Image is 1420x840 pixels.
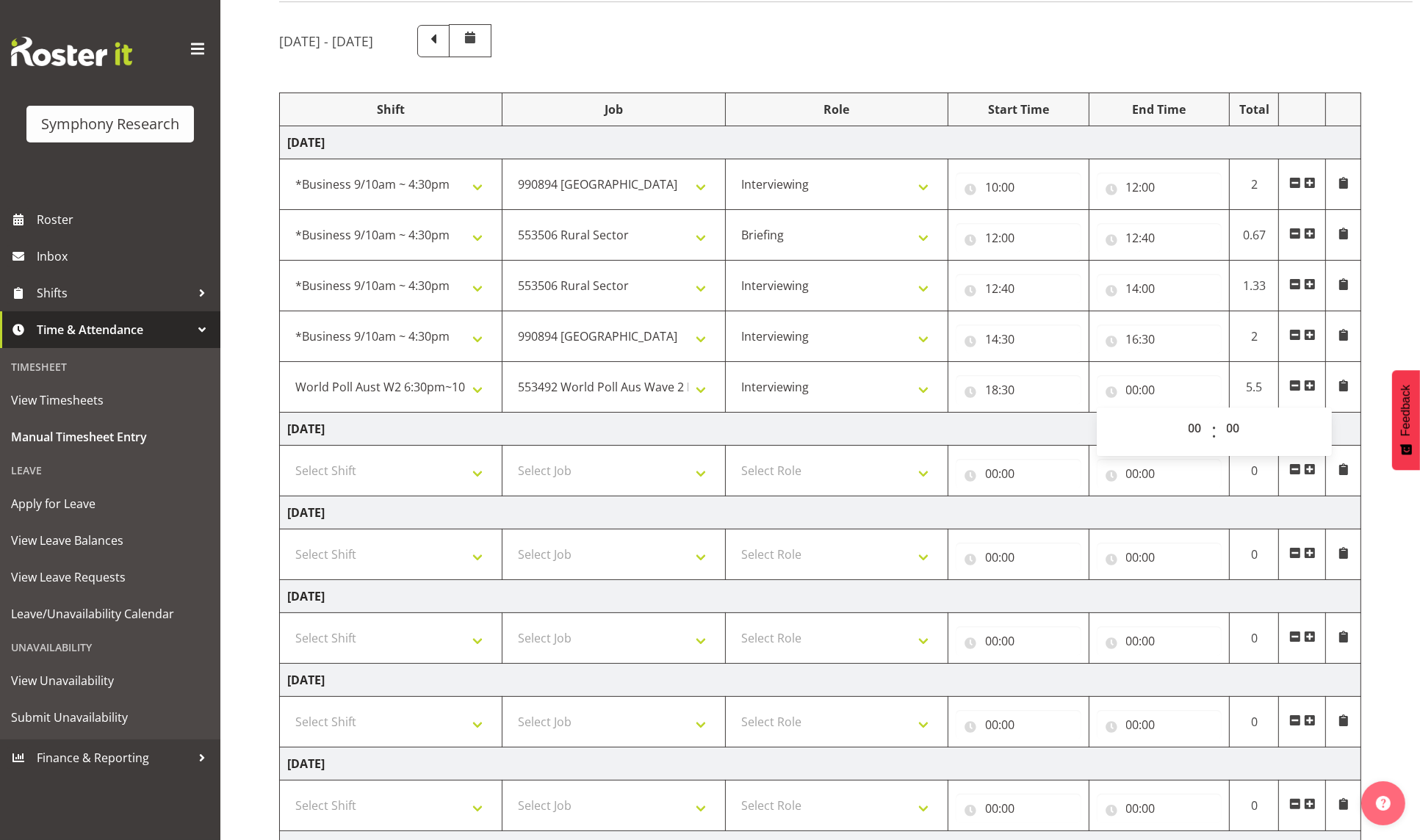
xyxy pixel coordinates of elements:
input: Click to select... [1097,626,1222,656]
span: View Unavailability [11,670,209,692]
span: Shifts [37,282,191,304]
span: Leave/Unavailability Calendar [11,603,209,625]
input: Click to select... [956,325,1081,354]
div: Job [510,101,717,118]
td: 0 [1230,613,1279,664]
img: Rosterit website logo [11,37,132,66]
span: : [1211,413,1217,450]
input: Click to select... [1097,223,1222,253]
span: Time & Attendance [37,319,191,341]
td: [DATE] [280,747,1361,781]
div: Symphony Research [41,113,179,135]
td: 0.67 [1230,210,1279,261]
input: Click to select... [956,274,1081,303]
td: 0 [1230,697,1279,747]
input: Click to select... [1097,274,1222,303]
span: View Timesheets [11,389,209,411]
td: [DATE] [280,126,1361,159]
div: End Time [1097,101,1222,118]
td: 2 [1230,159,1279,210]
input: Click to select... [1097,710,1222,739]
input: Click to select... [956,459,1081,488]
a: View Leave Balances [4,522,217,559]
td: 0 [1230,781,1279,831]
input: Click to select... [1097,375,1222,405]
div: Start Time [956,101,1081,118]
div: Role [733,101,940,118]
span: Manual Timesheet Entry [11,426,209,448]
span: Apply for Leave [11,493,209,515]
td: [DATE] [280,664,1361,697]
input: Click to select... [956,223,1081,253]
img: help-xxl-2.png [1376,796,1391,811]
span: View Leave Balances [11,529,209,551]
h5: [DATE] - [DATE] [279,33,373,49]
input: Click to select... [1097,173,1222,202]
td: [DATE] [280,580,1361,613]
span: Feedback [1399,385,1413,436]
input: Click to select... [956,626,1081,656]
td: [DATE] [280,413,1361,446]
span: Roster [37,209,213,231]
input: Click to select... [956,375,1081,405]
input: Click to select... [956,173,1081,202]
a: Leave/Unavailability Calendar [4,595,217,632]
input: Click to select... [956,794,1081,823]
input: Click to select... [1097,543,1222,572]
input: Click to select... [1097,459,1222,488]
span: Inbox [37,245,213,267]
a: View Unavailability [4,662,217,699]
a: Manual Timesheet Entry [4,419,217,455]
div: Shift [287,101,494,118]
div: Unavailability [4,632,217,662]
a: View Timesheets [4,382,217,419]
td: 5.5 [1230,362,1279,413]
a: Submit Unavailability [4,699,217,736]
input: Click to select... [956,710,1081,739]
a: View Leave Requests [4,559,217,595]
input: Click to select... [1097,794,1222,823]
button: Feedback - Show survey [1392,370,1420,470]
input: Click to select... [1097,325,1222,354]
div: Leave [4,455,217,485]
div: Total [1237,101,1271,118]
td: 0 [1230,446,1279,496]
span: View Leave Requests [11,566,209,588]
td: 1.33 [1230,261,1279,311]
a: Apply for Leave [4,485,217,522]
td: [DATE] [280,496,1361,529]
span: Finance & Reporting [37,747,191,769]
div: Timesheet [4,352,217,382]
td: 0 [1230,529,1279,580]
input: Click to select... [956,543,1081,572]
span: Submit Unavailability [11,706,209,728]
td: 2 [1230,311,1279,362]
